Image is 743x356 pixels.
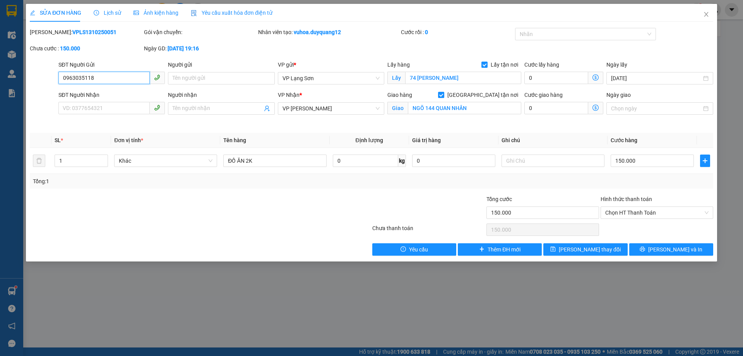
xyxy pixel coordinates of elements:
[356,137,383,143] span: Định lượng
[191,10,272,16] span: Yêu cầu xuất hóa đơn điện tử
[611,74,701,83] input: Ngày lấy
[405,72,521,84] input: Lấy tận nơi
[700,158,710,164] span: plus
[282,72,380,84] span: VP Lạng Sơn
[592,105,599,111] span: dollar-circle
[387,92,412,98] span: Giao hàng
[58,91,165,99] div: SĐT Người Nhận
[700,155,710,167] button: plus
[278,60,384,69] div: VP gửi
[611,104,701,113] input: Ngày giao
[72,29,116,35] b: VPLS1310250051
[498,133,608,148] th: Ghi chú
[154,105,160,111] span: phone
[648,245,702,254] span: [PERSON_NAME] và In
[611,137,637,143] span: Cước hàng
[134,10,178,16] span: Ảnh kiện hàng
[114,137,143,143] span: Đơn vị tính
[144,28,257,36] div: Gói vận chuyển:
[94,10,99,15] span: clock-circle
[30,10,35,15] span: edit
[458,243,542,256] button: plusThêm ĐH mới
[387,62,410,68] span: Lấy hàng
[444,91,521,99] span: [GEOGRAPHIC_DATA] tận nơi
[154,74,160,81] span: phone
[30,28,142,36] div: [PERSON_NAME]:
[387,72,405,84] span: Lấy
[119,155,212,167] span: Khác
[409,245,428,254] span: Yêu cầu
[168,91,274,99] div: Người nhận
[134,10,139,15] span: picture
[401,246,406,253] span: exclamation-circle
[30,44,142,53] div: Chưa cước :
[524,102,588,114] input: Cước giao hàng
[640,246,645,253] span: printer
[606,62,627,68] label: Ngày lấy
[550,246,556,253] span: save
[191,10,197,16] img: icon
[144,44,257,53] div: Ngày GD:
[168,45,199,52] b: [DATE] 19:16
[524,62,559,68] label: Cước lấy hàng
[703,11,709,17] span: close
[488,245,520,254] span: Thêm ĐH mới
[524,72,588,84] input: Cước lấy hàng
[33,177,287,186] div: Tổng: 1
[629,243,713,256] button: printer[PERSON_NAME] và In
[278,92,300,98] span: VP Nhận
[282,103,380,114] span: VP Minh Khai
[258,28,399,36] div: Nhân viên tạo:
[264,105,270,112] span: user-add
[372,243,456,256] button: exclamation-circleYêu cầu
[294,29,341,35] b: vuhoa.duyquang12
[559,245,621,254] span: [PERSON_NAME] thay đổi
[601,196,652,202] label: Hình thức thanh toán
[55,137,61,143] span: SL
[425,29,428,35] b: 0
[371,224,486,237] div: Chưa thanh toán
[488,60,521,69] span: Lấy tận nơi
[58,60,165,69] div: SĐT Người Gửi
[223,137,246,143] span: Tên hàng
[387,102,408,114] span: Giao
[408,102,521,114] input: Giao tận nơi
[412,137,441,143] span: Giá trị hàng
[60,45,80,52] b: 150.000
[695,4,717,26] button: Close
[524,92,563,98] label: Cước giao hàng
[223,155,326,167] input: VD: Bàn, Ghế
[543,243,627,256] button: save[PERSON_NAME] thay đổi
[30,10,81,16] span: SỬA ĐƠN HÀNG
[94,10,121,16] span: Lịch sử
[606,92,631,98] label: Ngày giao
[33,155,45,167] button: delete
[479,246,484,253] span: plus
[401,28,514,36] div: Cước rồi :
[486,196,512,202] span: Tổng cước
[168,60,274,69] div: Người gửi
[605,207,709,218] span: Chọn HT Thanh Toán
[502,155,604,167] input: Ghi Chú
[592,74,599,81] span: dollar-circle
[398,155,406,167] span: kg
